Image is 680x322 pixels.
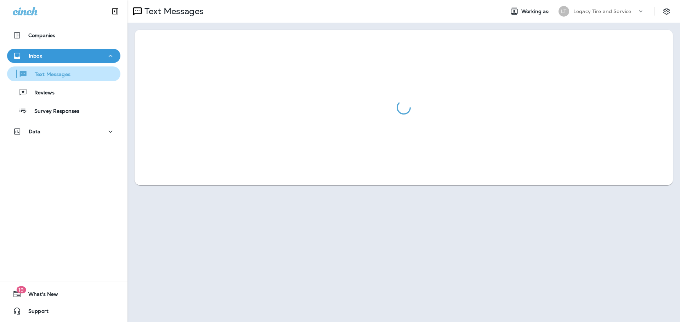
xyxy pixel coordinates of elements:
span: Support [21,308,49,317]
p: Reviews [27,90,55,96]
button: Companies [7,28,120,42]
button: Text Messages [7,66,120,81]
button: Reviews [7,85,120,100]
p: Text Messages [28,71,70,78]
button: Collapse Sidebar [105,4,125,18]
p: Survey Responses [27,108,79,115]
button: 19What's New [7,287,120,301]
button: Settings [660,5,673,18]
span: Working as: [521,8,551,14]
p: Legacy Tire and Service [573,8,631,14]
button: Inbox [7,49,120,63]
span: 19 [16,286,26,293]
button: Survey Responses [7,103,120,118]
p: Inbox [29,53,42,59]
span: What's New [21,291,58,300]
p: Data [29,129,41,134]
button: Support [7,304,120,318]
p: Companies [28,33,55,38]
div: LT [559,6,569,17]
button: Data [7,124,120,139]
p: Text Messages [142,6,204,17]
